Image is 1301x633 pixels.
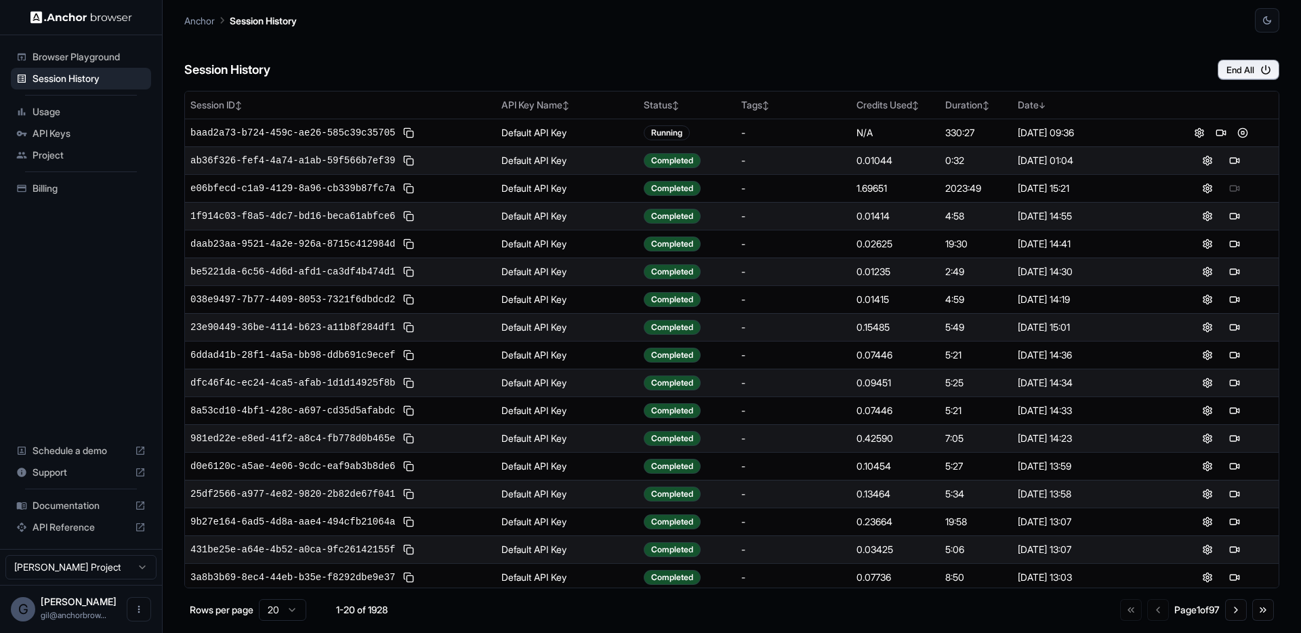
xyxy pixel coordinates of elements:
div: 5:49 [945,321,1006,334]
p: Session History [230,14,297,28]
div: 0.09451 [856,376,934,390]
div: 0:32 [945,154,1006,167]
div: 1.69651 [856,182,934,195]
div: - [741,126,846,140]
div: 0.03425 [856,543,934,556]
div: 0.42590 [856,432,934,445]
td: Default API Key [496,313,638,341]
div: 0.13464 [856,487,934,501]
div: 0.23664 [856,515,934,529]
div: Session ID [190,98,491,112]
div: [DATE] 13:07 [1018,543,1158,556]
td: Default API Key [496,146,638,174]
div: 0.01044 [856,154,934,167]
td: Default API Key [496,341,638,369]
button: End All [1218,60,1279,80]
div: Session History [11,68,151,89]
div: 1-20 of 1928 [328,603,396,617]
span: Documentation [33,499,129,512]
span: ↕ [672,100,679,110]
span: e06bfecd-c1a9-4129-8a96-cb339b87fc7a [190,182,395,195]
div: 0.01235 [856,265,934,279]
div: [DATE] 13:58 [1018,487,1158,501]
div: Completed [644,181,701,196]
div: - [741,154,846,167]
div: Completed [644,403,701,418]
div: 4:58 [945,209,1006,223]
div: 19:58 [945,515,1006,529]
span: ↕ [235,100,242,110]
div: G [11,597,35,621]
div: Completed [644,459,701,474]
div: 5:21 [945,348,1006,362]
div: - [741,432,846,445]
span: Schedule a demo [33,444,129,457]
div: Browser Playground [11,46,151,68]
div: - [741,265,846,279]
div: 4:59 [945,293,1006,306]
div: [DATE] 14:41 [1018,237,1158,251]
div: [DATE] 15:21 [1018,182,1158,195]
p: Anchor [184,14,215,28]
div: 5:34 [945,487,1006,501]
div: API Reference [11,516,151,538]
div: Completed [644,348,701,363]
td: Default API Key [496,535,638,563]
span: ↕ [983,100,989,110]
div: N/A [856,126,934,140]
div: Completed [644,570,701,585]
div: API Keys [11,123,151,144]
div: [DATE] 14:30 [1018,265,1158,279]
div: - [741,376,846,390]
div: [DATE] 14:36 [1018,348,1158,362]
td: Default API Key [496,508,638,535]
span: ↕ [762,100,769,110]
div: 5:06 [945,543,1006,556]
button: Open menu [127,597,151,621]
div: - [741,209,846,223]
div: Completed [644,514,701,529]
span: ↕ [912,100,919,110]
div: [DATE] 14:34 [1018,376,1158,390]
div: [DATE] 14:55 [1018,209,1158,223]
td: Default API Key [496,452,638,480]
div: - [741,293,846,306]
div: Completed [644,264,701,279]
div: Schedule a demo [11,440,151,462]
div: 0.10454 [856,460,934,473]
td: Default API Key [496,258,638,285]
td: Default API Key [496,230,638,258]
span: dfc46f4c-ec24-4ca5-afab-1d1d14925f8b [190,376,395,390]
div: Completed [644,209,701,224]
div: 5:21 [945,404,1006,417]
td: Default API Key [496,424,638,452]
span: Browser Playground [33,50,146,64]
div: 2023:49 [945,182,1006,195]
span: 25df2566-a977-4e82-9820-2b82de67f041 [190,487,395,501]
span: 038e9497-7b77-4409-8053-7321f6dbdcd2 [190,293,395,306]
div: Completed [644,237,701,251]
div: Tags [741,98,846,112]
div: Duration [945,98,1006,112]
div: [DATE] 14:33 [1018,404,1158,417]
div: Completed [644,320,701,335]
div: Credits Used [856,98,934,112]
td: Default API Key [496,369,638,396]
div: 2:49 [945,265,1006,279]
div: Completed [644,153,701,168]
div: 0.15485 [856,321,934,334]
div: [DATE] 15:01 [1018,321,1158,334]
span: Billing [33,182,146,195]
div: - [741,321,846,334]
div: [DATE] 13:59 [1018,460,1158,473]
nav: breadcrumb [184,13,297,28]
div: - [741,460,846,473]
div: [DATE] 13:03 [1018,571,1158,584]
td: Default API Key [496,480,638,508]
div: Running [644,125,690,140]
p: Rows per page [190,603,253,617]
span: gil@anchorbrowser.io [41,610,106,620]
span: d0e6120c-a5ae-4e06-9cdc-eaf9ab3b8de6 [190,460,395,473]
span: ab36f326-fef4-4a74-a1ab-59f566b7ef39 [190,154,395,167]
div: 19:30 [945,237,1006,251]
